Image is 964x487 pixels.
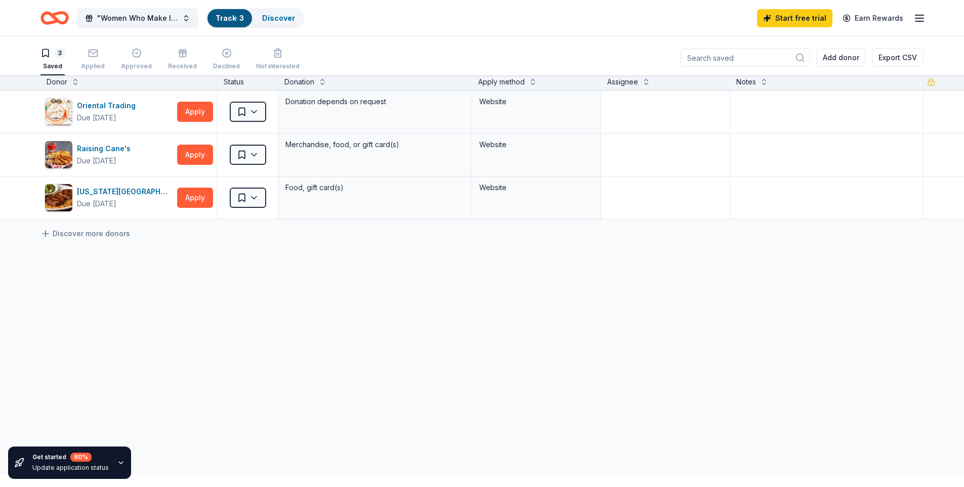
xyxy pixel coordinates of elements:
[40,44,65,75] button: 3Saved
[681,49,810,67] input: Search saved
[284,76,314,88] div: Donation
[216,14,244,22] a: Track· 3
[479,96,594,108] div: Website
[55,48,65,58] div: 3
[45,184,72,211] img: Image for Texas Roadhouse
[256,44,300,75] button: Not interested
[81,62,105,70] div: Applied
[177,102,213,122] button: Apply
[836,9,909,27] a: Earn Rewards
[70,453,92,462] div: 80 %
[40,62,65,70] div: Saved
[45,98,173,126] button: Image for Oriental TradingOriental TradingDue [DATE]
[32,464,109,472] div: Update application status
[45,98,72,125] img: Image for Oriental Trading
[97,12,178,24] span: "Women Who Make It Happen" Scholarship Fundraiser
[479,139,594,151] div: Website
[206,8,304,28] button: Track· 3Discover
[256,62,300,70] div: Not interested
[81,44,105,75] button: Applied
[284,181,466,195] div: Food, gift card(s)
[479,182,594,194] div: Website
[77,186,173,198] div: [US_STATE][GEOGRAPHIC_DATA]
[32,453,109,462] div: Get started
[45,141,72,168] img: Image for Raising Cane's
[168,44,197,75] button: Received
[121,62,152,70] div: Approved
[736,76,756,88] div: Notes
[40,6,69,30] a: Home
[47,76,67,88] div: Donor
[284,138,466,152] div: Merchandise, food, or gift card(s)
[284,95,466,109] div: Donation depends on request
[45,141,173,169] button: Image for Raising Cane's Raising Cane'sDue [DATE]
[177,188,213,208] button: Apply
[757,9,832,27] a: Start free trial
[177,145,213,165] button: Apply
[213,62,240,70] div: Declined
[872,49,924,67] button: Export CSV
[121,44,152,75] button: Approved
[262,14,295,22] a: Discover
[816,49,866,67] button: Add donor
[478,76,525,88] div: Apply method
[77,198,116,210] div: Due [DATE]
[218,72,278,90] div: Status
[77,8,198,28] button: "Women Who Make It Happen" Scholarship Fundraiser
[77,100,140,112] div: Oriental Trading
[40,228,130,240] a: Discover more donors
[77,143,135,155] div: Raising Cane's
[213,44,240,75] button: Declined
[607,76,638,88] div: Assignee
[77,112,116,124] div: Due [DATE]
[45,184,173,212] button: Image for Texas Roadhouse[US_STATE][GEOGRAPHIC_DATA]Due [DATE]
[168,62,197,70] div: Received
[77,155,116,167] div: Due [DATE]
